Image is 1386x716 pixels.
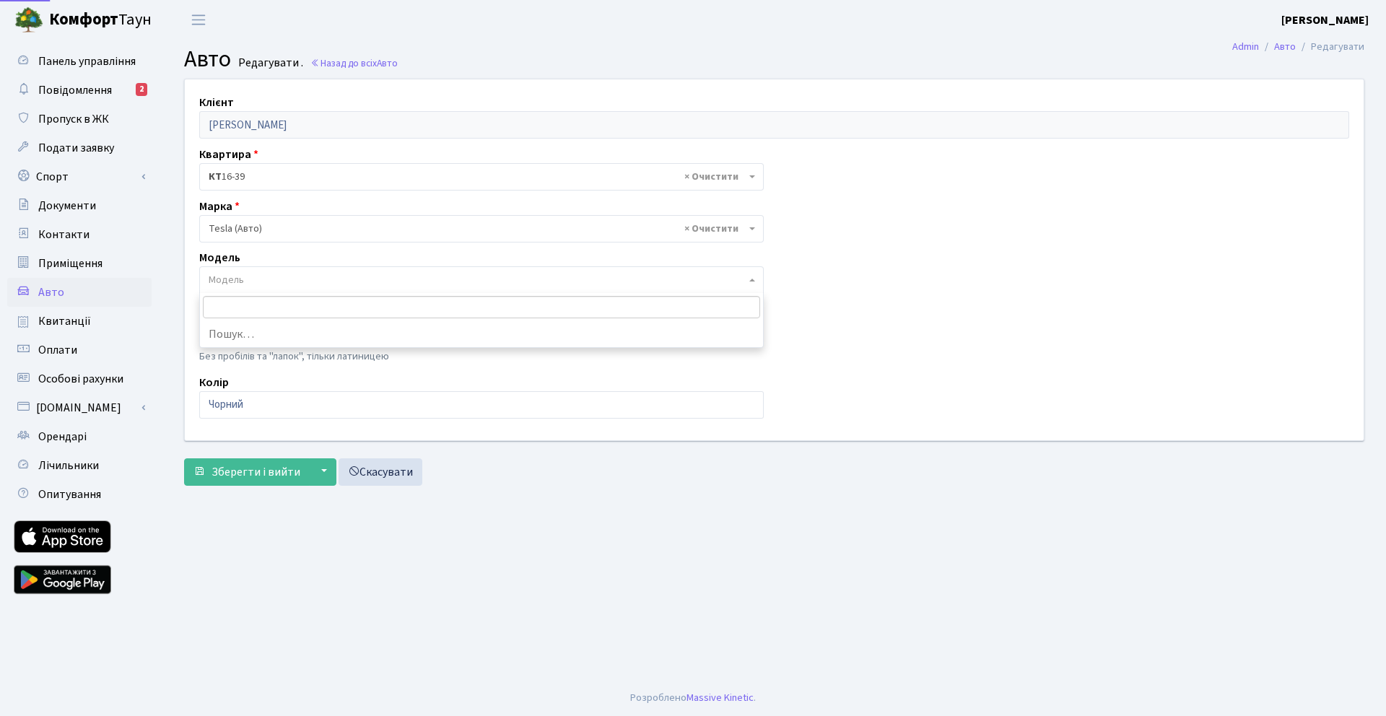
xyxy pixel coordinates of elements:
[7,422,152,451] a: Орендарі
[199,215,764,243] span: Tesla (Авто)
[38,256,103,271] span: Приміщення
[180,8,217,32] button: Переключити навігацію
[1232,39,1259,54] a: Admin
[199,374,229,391] label: Колір
[7,191,152,220] a: Документи
[235,56,303,70] small: Редагувати .
[7,47,152,76] a: Панель управління
[1296,39,1364,55] li: Редагувати
[38,53,136,69] span: Панель управління
[209,170,746,184] span: <b>КТ</b>&nbsp;&nbsp;&nbsp;&nbsp;16-39
[339,458,422,486] a: Скасувати
[1211,32,1386,62] nav: breadcrumb
[38,140,114,156] span: Подати заявку
[212,464,300,480] span: Зберегти і вийти
[7,393,152,422] a: [DOMAIN_NAME]
[7,364,152,393] a: Особові рахунки
[684,222,738,236] span: Видалити всі елементи
[199,146,258,163] label: Квартира
[184,458,310,486] button: Зберегти і вийти
[1281,12,1369,29] a: [PERSON_NAME]
[14,6,43,35] img: logo.png
[7,336,152,364] a: Оплати
[7,480,152,509] a: Опитування
[38,198,96,214] span: Документи
[38,371,123,387] span: Особові рахунки
[630,690,756,706] div: Розроблено .
[209,222,746,236] span: Tesla (Авто)
[38,227,90,243] span: Контакти
[199,349,764,364] p: Без пробілів та "лапок", тільки латиницею
[38,284,64,300] span: Авто
[49,8,152,32] span: Таун
[38,342,77,358] span: Оплати
[38,458,99,473] span: Лічильники
[684,170,738,184] span: Видалити всі елементи
[7,76,152,105] a: Повідомлення2
[687,690,754,705] a: Massive Kinetic
[1281,12,1369,28] b: [PERSON_NAME]
[200,321,763,347] li: Пошук…
[7,307,152,336] a: Квитанції
[310,56,398,70] a: Назад до всіхАвто
[7,278,152,307] a: Авто
[136,83,147,96] div: 2
[199,249,240,266] label: Модель
[38,486,101,502] span: Опитування
[7,105,152,134] a: Пропуск в ЖК
[7,451,152,480] a: Лічильники
[7,134,152,162] a: Подати заявку
[199,198,240,215] label: Марка
[199,163,764,191] span: <b>КТ</b>&nbsp;&nbsp;&nbsp;&nbsp;16-39
[209,170,222,184] b: КТ
[377,56,398,70] span: Авто
[1274,39,1296,54] a: Авто
[7,249,152,278] a: Приміщення
[7,162,152,191] a: Спорт
[199,94,234,111] label: Клієнт
[38,111,109,127] span: Пропуск в ЖК
[7,220,152,249] a: Контакти
[38,82,112,98] span: Повідомлення
[38,429,87,445] span: Орендарі
[49,8,118,31] b: Комфорт
[209,273,244,287] span: Модель
[184,43,231,76] span: Авто
[38,313,91,329] span: Квитанції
